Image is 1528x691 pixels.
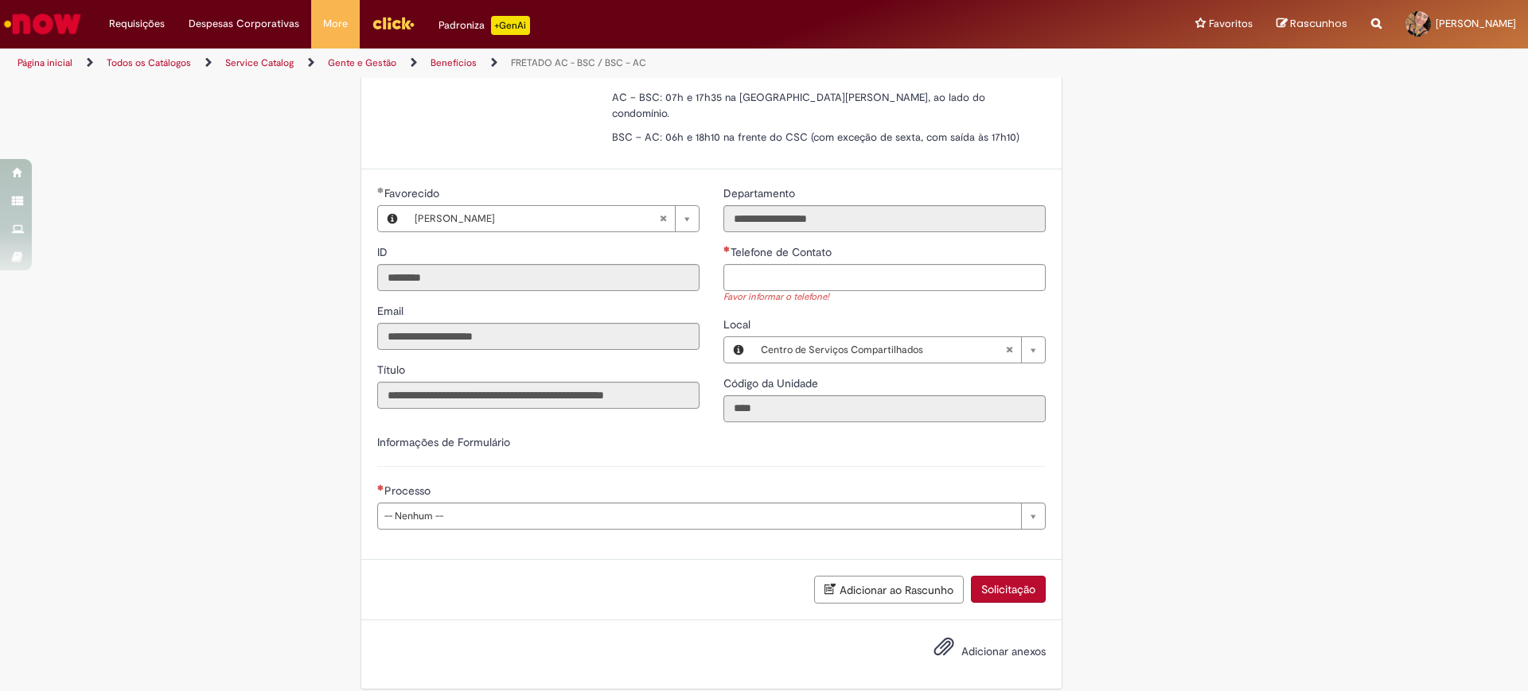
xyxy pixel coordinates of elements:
[1290,16,1347,31] span: Rascunhos
[731,245,835,259] span: Telefone de Contato
[724,337,753,363] button: Local, Visualizar este registro Centro de Serviços Compartilhados
[189,16,299,32] span: Despesas Corporativas
[107,56,191,69] a: Todos os Catálogos
[18,56,72,69] a: Página inicial
[377,484,384,491] span: Necessários
[12,49,1007,78] ul: Trilhas de página
[997,337,1021,363] abbr: Limpar campo Local
[2,8,84,40] img: ServiceNow
[415,206,659,231] span: [PERSON_NAME]
[439,16,530,35] div: Padroniza
[109,16,165,32] span: Requisições
[1209,16,1253,32] span: Favoritos
[377,187,384,193] span: Obrigatório Preenchido
[377,245,391,259] span: Somente leitura - ID
[723,317,754,332] span: Local
[377,363,408,377] span: Somente leitura - Título
[377,382,700,409] input: Título
[323,16,348,32] span: More
[1277,17,1347,32] a: Rascunhos
[431,56,477,69] a: Benefícios
[723,395,1046,422] input: Código da Unidade
[723,205,1046,232] input: Departamento
[384,483,434,498] span: Processo
[612,91,985,120] span: AC – BSC: 07h e 17h35 na [GEOGRAPHIC_DATA][PERSON_NAME], ao lado do condomínio.
[1436,17,1516,30] span: [PERSON_NAME]
[384,503,1013,529] span: -- Nenhum --
[377,323,700,350] input: Email
[377,264,700,291] input: ID
[384,186,442,200] span: Necessários - Favorecido
[612,67,655,80] strong: Horários:
[377,303,407,319] label: Somente leitura - Email
[407,206,699,231] a: [PERSON_NAME]Limpar campo Favorecido
[723,264,1046,291] input: Telefone de Contato
[814,576,964,604] button: Adicionar ao Rascunho
[511,56,646,69] a: FRETADO AC - BSC / BSC – AC
[753,337,1045,363] a: Centro de Serviços CompartilhadosLimpar campo Local
[377,244,391,260] label: Somente leitura - ID
[378,206,407,231] button: Favorecido, Visualizar este registro Thais Martini Pereira
[491,16,530,35] p: +GenAi
[225,56,294,69] a: Service Catalog
[651,206,675,231] abbr: Limpar campo Favorecido
[723,185,798,201] label: Somente leitura - Departamento
[377,304,407,318] span: Somente leitura - Email
[377,362,408,378] label: Somente leitura - Título
[377,435,510,449] label: Informações de Formulário
[723,186,798,200] span: Somente leitura - Departamento
[372,11,415,35] img: click_logo_yellow_360x200.png
[723,375,821,391] label: Somente leitura - Código da Unidade
[612,130,1019,144] span: BSC – AC: 06h e 18h10 na frente do CSC (com exceção de sexta, com saída às 17h10)
[761,337,1005,363] span: Centro de Serviços Compartilhados
[328,56,396,69] a: Gente e Gestão
[971,576,1046,603] button: Solicitação
[961,644,1046,658] span: Adicionar anexos
[930,632,958,669] button: Adicionar anexos
[723,246,731,252] span: Necessários
[723,291,1046,305] div: Favor informar o telefone!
